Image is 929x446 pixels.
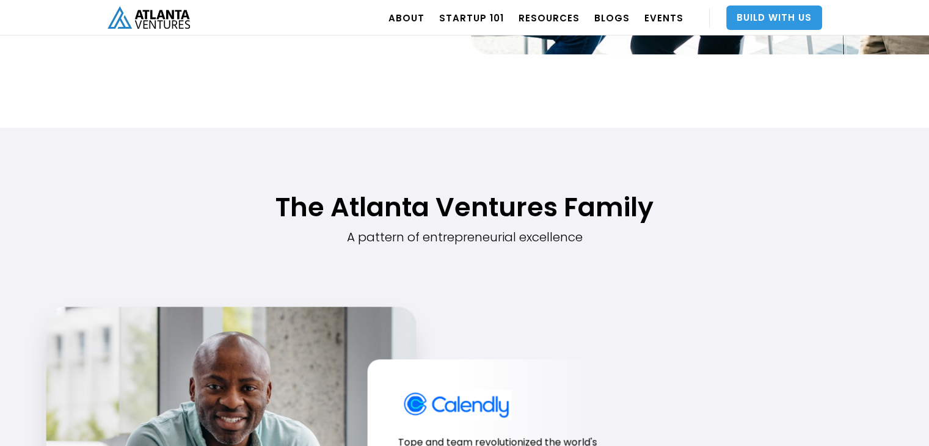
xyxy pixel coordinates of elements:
[107,228,822,246] div: A pattern of entrepreneurial excellence
[726,5,822,30] a: Build With Us
[388,1,424,35] a: ABOUT
[594,1,630,35] a: BLOGS
[439,1,504,35] a: Startup 101
[519,1,580,35] a: RESOURCES
[644,1,683,35] a: EVENTS
[107,192,822,222] h1: The Atlanta Ventures Family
